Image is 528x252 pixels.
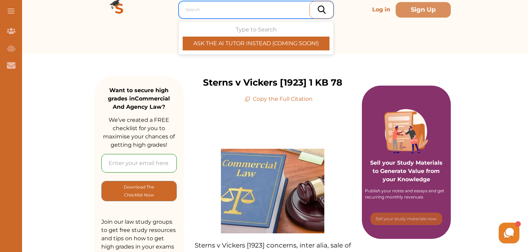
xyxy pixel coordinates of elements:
span: We’ve created a FREE checklist for you to maximise your chances of getting high grades! [103,117,175,148]
iframe: HelpCrunch [363,221,521,245]
p: ASK THE AI TUTOR INSTEAD (COMING SOON!) [183,39,329,48]
img: Commercial-and-Agency-Law-feature-300x245.jpg [221,149,324,233]
p: Sell your Study Materials to Generate Value from your Knowledge [369,139,444,184]
p: Sell your study materials now [376,216,437,222]
p: Download The Checklist Now [115,183,163,199]
img: Purple card image [384,109,428,153]
strong: Want to secure high grades in Commercial And Agency Law ? [108,87,170,110]
input: Enter your email here [101,154,177,173]
div: Publish your notes and essays and get recurring monthly revenues [365,188,448,200]
button: Sign Up [396,2,451,18]
button: [object Object] [101,181,177,201]
p: Copy the Full Citation [245,95,313,103]
p: Sterns v Vickers [1923] 1 KB 78 [203,76,342,89]
button: [object Object] [370,213,442,225]
img: search_icon [318,6,326,14]
div: Type to Search [183,26,329,50]
p: Log in [369,3,393,17]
